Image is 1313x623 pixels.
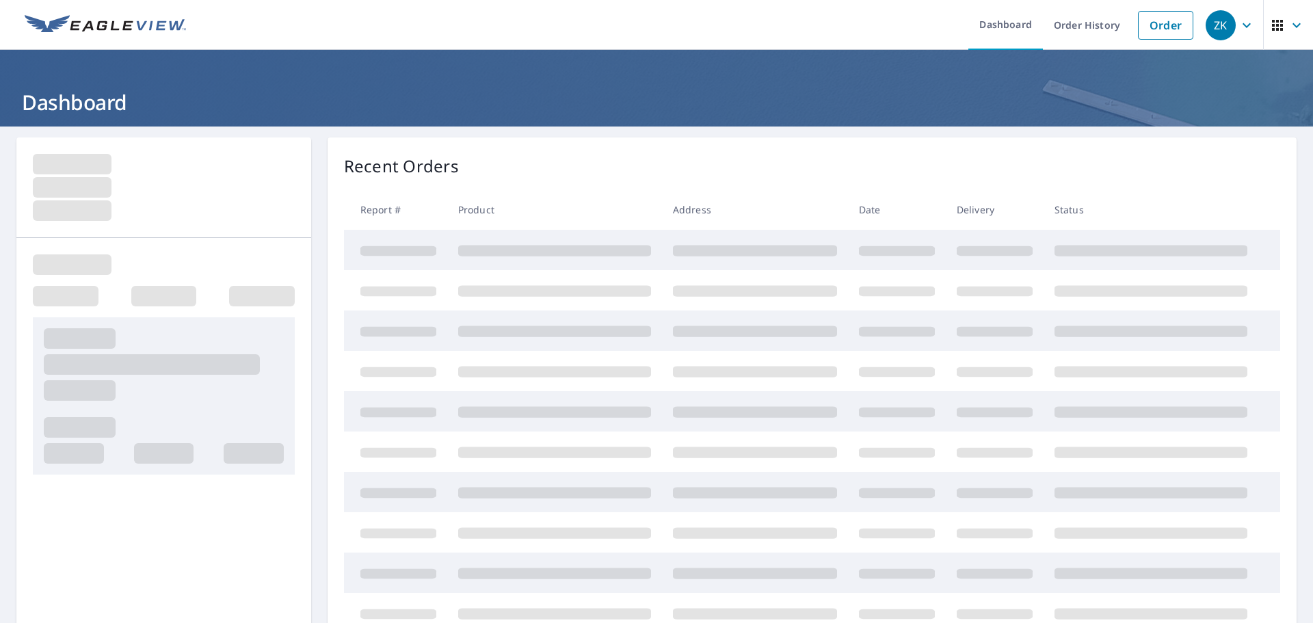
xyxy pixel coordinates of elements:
[848,189,946,230] th: Date
[447,189,662,230] th: Product
[16,88,1297,116] h1: Dashboard
[1138,11,1193,40] a: Order
[25,15,186,36] img: EV Logo
[344,154,459,178] p: Recent Orders
[662,189,848,230] th: Address
[1044,189,1258,230] th: Status
[1206,10,1236,40] div: ZK
[344,189,447,230] th: Report #
[946,189,1044,230] th: Delivery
